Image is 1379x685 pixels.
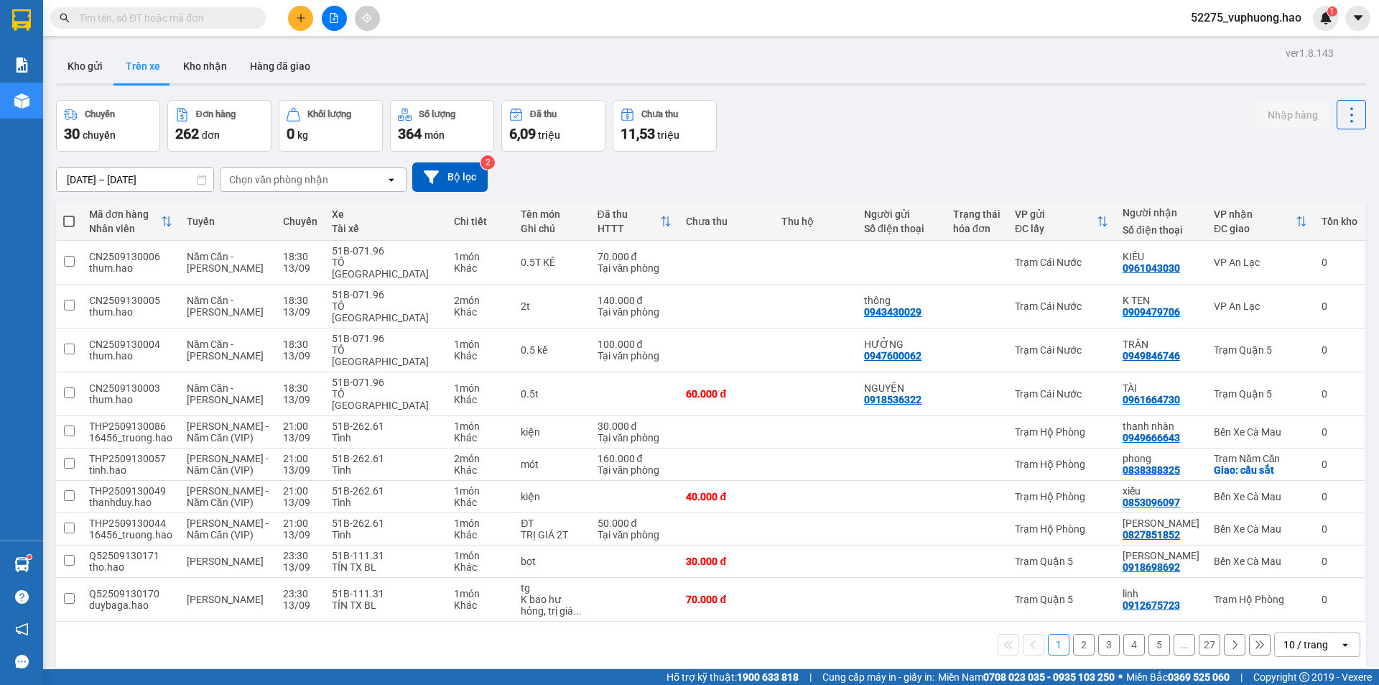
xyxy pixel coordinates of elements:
div: Chuyến [283,216,317,227]
div: VP An Lạc [1214,300,1307,312]
div: TÔ [GEOGRAPHIC_DATA] [332,300,440,323]
div: 18:30 [283,339,317,350]
div: kiện [521,491,582,502]
div: ĐC giao [1214,223,1296,234]
div: Đã thu [530,109,557,119]
div: 30.000 đ [686,556,767,567]
button: Trên xe [114,49,172,83]
div: Bến Xe Cà Mau [1214,556,1307,567]
div: Chuyến [85,109,115,119]
div: 0.5T KÊ [521,257,582,268]
div: Tồn kho [1322,216,1357,227]
div: 21:00 [283,485,317,497]
button: ... [1174,634,1195,656]
button: Đơn hàng262đơn [167,100,271,152]
button: 5 [1148,634,1170,656]
div: 0 [1322,300,1357,312]
div: 23:30 [283,588,317,599]
div: DIỆP LINH [1123,518,1199,529]
img: solution-icon [14,58,29,73]
div: Người nhận [1123,207,1199,219]
div: K bao hư hỏng, trị giá 10tr [521,594,582,617]
div: CN2509130006 [89,251,172,262]
img: warehouse-icon [14,93,29,109]
div: 0 [1322,491,1357,502]
div: Q52509130170 [89,588,172,599]
span: triệu [538,129,560,141]
button: Số lượng364món [390,100,494,152]
div: 21:00 [283,518,317,529]
div: Trạm Hộ Phòng [1214,594,1307,605]
div: Số điện thoại [864,223,939,234]
div: Thu hộ [781,216,850,227]
div: NGUYỆN [864,382,939,394]
div: 0912675723 [1123,599,1180,611]
button: Chuyến30chuyến [56,100,160,152]
div: Tình [332,529,440,541]
div: TÔ [GEOGRAPHIC_DATA] [332,257,440,280]
span: | [809,669,812,685]
span: Năm Căn - [PERSON_NAME] [187,295,264,318]
div: 18:30 [283,295,317,306]
div: 13/09 [283,497,317,508]
span: Hỗ trợ kỹ thuật: [667,669,799,685]
div: Bến Xe Cà Mau [1214,523,1307,535]
span: chuyến [83,129,116,141]
div: Trạm Quận 5 [1015,594,1108,605]
div: 0909479706 [1123,306,1180,318]
div: 0918698692 [1123,561,1180,573]
div: Tại văn phòng [598,529,672,541]
span: kg [297,129,308,141]
div: 2 món [454,295,506,306]
div: Trạm Cái Nước [1015,388,1108,400]
div: 21:00 [283,420,317,432]
span: Cung cấp máy in - giấy in: [822,669,934,685]
div: CN2509130004 [89,339,172,350]
div: 51B-262.61 [332,420,440,432]
div: TÍN TX BL [332,599,440,611]
div: 0949666643 [1123,432,1180,443]
div: 140.000 đ [598,295,672,306]
span: đơn [202,129,220,141]
input: Select a date range. [57,168,213,191]
div: Chưa thu [686,216,767,227]
div: Khác [454,306,506,318]
div: Người gửi [864,208,939,220]
div: 1 món [454,382,506,394]
button: Hàng đã giao [238,49,322,83]
div: Tình [332,432,440,443]
div: 13/09 [283,432,317,443]
div: Khác [454,394,506,405]
div: tinh.hao [89,464,172,476]
div: Khác [454,497,506,508]
div: 23:30 [283,550,317,561]
div: xiếu [1123,485,1199,497]
button: plus [288,6,313,31]
div: 0943430029 [864,306,921,318]
span: search [60,13,70,23]
button: 2 [1073,634,1095,656]
div: 51B-111.31 [332,588,440,599]
span: triệu [657,129,679,141]
th: Toggle SortBy [82,203,180,241]
div: Trạm Hộ Phòng [1015,491,1108,502]
button: 3 [1098,634,1120,656]
div: phong [1123,453,1199,464]
div: 51B-262.61 [332,485,440,497]
span: Năm Căn - [PERSON_NAME] [187,382,264,405]
span: 364 [398,125,422,142]
div: Đơn hàng [196,109,236,119]
div: tho.hao [89,561,172,573]
div: Trạm Quận 5 [1214,388,1307,400]
div: 2 món [454,453,506,464]
span: question-circle [15,590,29,604]
div: 1 món [454,420,506,432]
div: hóa đơn [953,223,1000,234]
div: bọt [521,556,582,567]
div: THP2509130057 [89,453,172,464]
div: TÀI [1123,382,1199,394]
button: aim [355,6,380,31]
div: 0 [1322,459,1357,470]
div: 0838388325 [1123,464,1180,476]
img: logo-vxr [12,9,31,31]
